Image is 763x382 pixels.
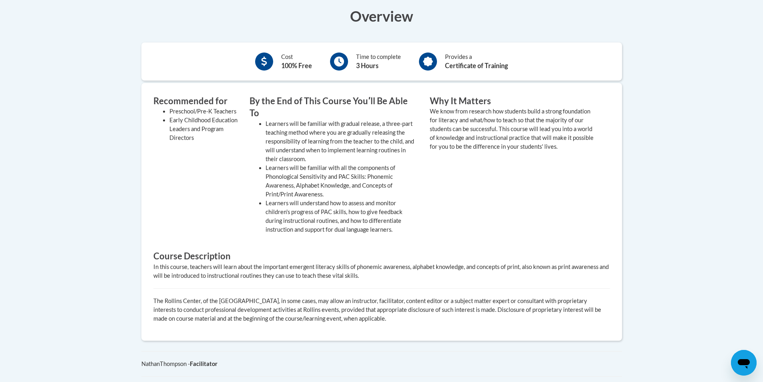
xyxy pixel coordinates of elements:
[266,119,418,164] li: Learners will be familiar with gradual release, a three-part teaching method where you are gradua...
[445,53,508,71] div: Provides a
[430,108,594,150] value: We know from research how students build a strong foundation for literacy and what/how to teach s...
[153,250,610,263] h3: Course Description
[430,95,598,107] h3: Why It Matters
[356,53,401,71] div: Time to complete
[266,164,418,199] li: Learners will be familiar with all the components of Phonological Sensitivity and PAC Skills: Pho...
[153,95,238,107] h3: Recommended for
[445,62,508,69] b: Certificate of Training
[190,360,217,367] b: Facilitator
[169,107,238,116] li: Preschool/Pre-K Teachers
[141,6,622,26] h3: Overview
[731,350,757,376] iframe: Button to launch messaging window
[356,62,378,69] b: 3 Hours
[153,263,610,280] div: In this course, teachers will learn about the important emergent literacy skills of phonemic awar...
[141,360,622,368] div: NathanThompson -
[281,62,312,69] b: 100% Free
[153,297,610,323] p: The Rollins Center, of the [GEOGRAPHIC_DATA], in some cases, may allow an instructor, facilitator...
[169,116,238,142] li: Early Childhood Education Leaders and Program Directors
[266,199,418,234] li: Learners will understand how to assess and monitor children's progress of PAC skills, how to give...
[281,53,312,71] div: Cost
[250,95,418,120] h3: By the End of This Course Youʹll Be Able To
